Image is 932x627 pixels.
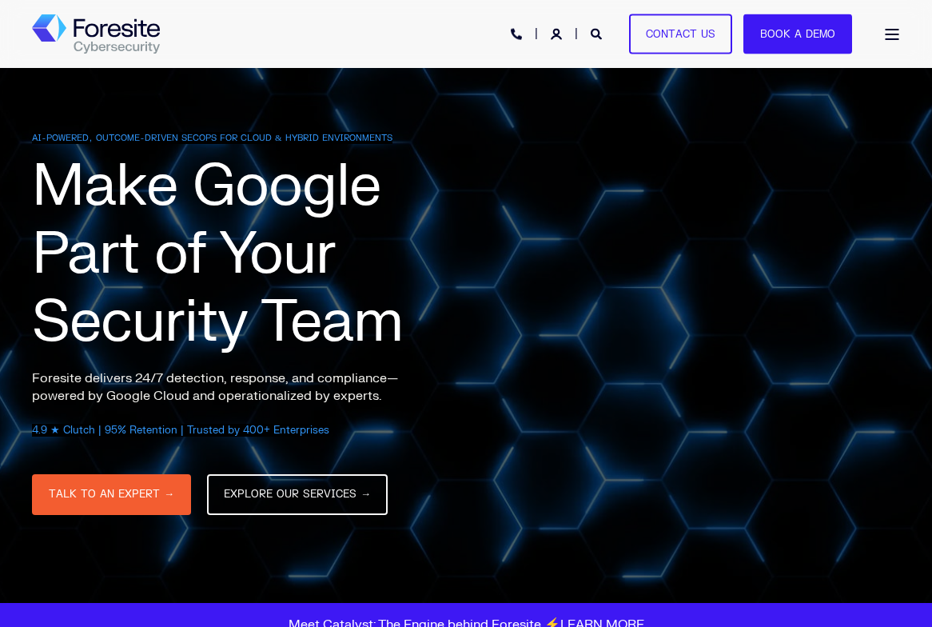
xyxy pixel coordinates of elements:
[551,26,565,40] a: Login
[32,424,329,437] span: 4.9 ★ Clutch | 95% Retention | Trusted by 400+ Enterprises
[743,14,852,54] a: Book a Demo
[591,26,605,40] a: Open Search
[865,560,932,627] iframe: LiveChat chat widget
[629,14,732,54] a: Contact Us
[32,369,432,405] p: Foresite delivers 24/7 detection, response, and compliance—powered by Google Cloud and operationa...
[876,21,908,48] a: Open Burger Menu
[32,150,403,359] span: Make Google Part of Your Security Team
[32,14,160,54] a: Back to Home
[32,132,392,144] span: AI-POWERED, OUTCOME-DRIVEN SECOPS FOR CLOUD & HYBRID ENVIRONMENTS
[207,474,388,515] a: EXPLORE OUR SERVICES →
[32,474,191,515] a: TALK TO AN EXPERT →
[32,14,160,54] img: Foresite logo, a hexagon shape of blues with a directional arrow to the right hand side, and the ...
